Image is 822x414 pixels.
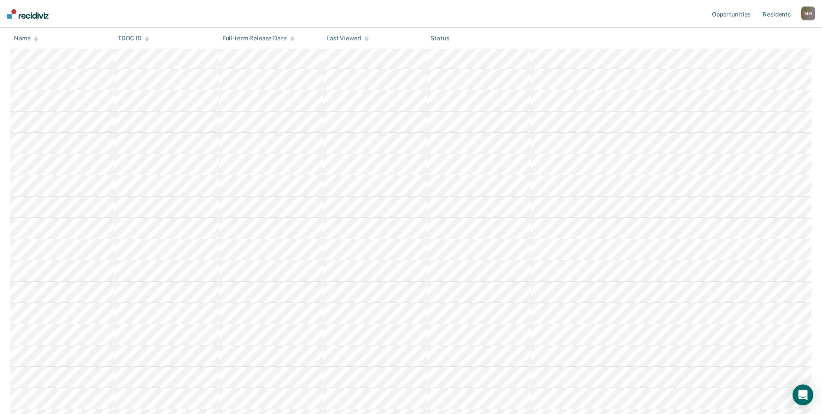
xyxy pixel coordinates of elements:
[793,384,813,405] div: Open Intercom Messenger
[7,9,49,19] img: Recidiviz
[430,35,449,42] div: Status
[801,7,815,20] button: MH
[14,35,38,42] div: Name
[326,35,368,42] div: Last Viewed
[222,35,295,42] div: Full-term Release Date
[801,7,815,20] div: M H
[118,35,149,42] div: TDOC ID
